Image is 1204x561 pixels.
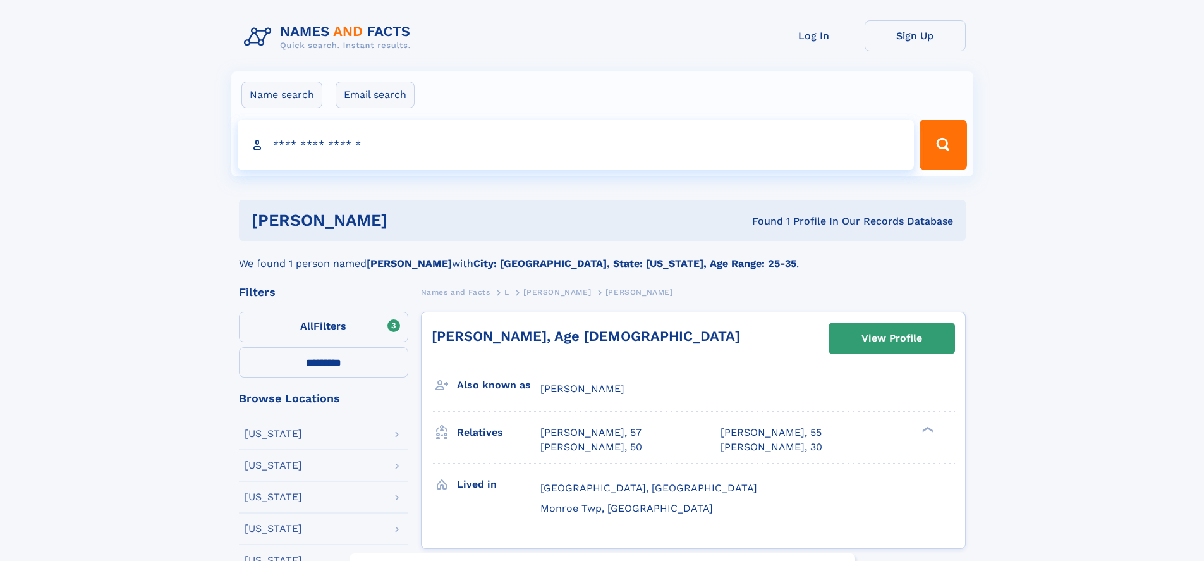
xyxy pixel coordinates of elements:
[241,82,322,108] label: Name search
[367,257,452,269] b: [PERSON_NAME]
[457,374,540,396] h3: Also known as
[245,492,302,502] div: [US_STATE]
[238,120,915,170] input: search input
[457,474,540,495] h3: Lived in
[432,328,740,344] a: [PERSON_NAME], Age [DEMOGRAPHIC_DATA]
[457,422,540,443] h3: Relatives
[239,393,408,404] div: Browse Locations
[763,20,865,51] a: Log In
[239,312,408,342] label: Filters
[336,82,415,108] label: Email search
[540,383,624,395] span: [PERSON_NAME]
[504,288,509,297] span: L
[300,320,313,332] span: All
[569,214,953,228] div: Found 1 Profile In Our Records Database
[245,460,302,471] div: [US_STATE]
[829,323,954,354] a: View Profile
[523,288,591,297] span: [PERSON_NAME]
[540,440,642,454] a: [PERSON_NAME], 50
[721,426,822,440] a: [PERSON_NAME], 55
[473,257,796,269] b: City: [GEOGRAPHIC_DATA], State: [US_STATE], Age Range: 25-35
[721,440,822,454] a: [PERSON_NAME], 30
[523,284,591,300] a: [PERSON_NAME]
[239,241,966,271] div: We found 1 person named with .
[540,502,713,514] span: Monroe Twp, [GEOGRAPHIC_DATA]
[245,524,302,534] div: [US_STATE]
[504,284,509,300] a: L
[540,426,642,440] a: [PERSON_NAME], 57
[239,20,421,54] img: Logo Names and Facts
[920,120,966,170] button: Search Button
[252,213,570,228] h1: [PERSON_NAME]
[245,429,302,439] div: [US_STATE]
[239,287,408,298] div: Filters
[861,324,922,353] div: View Profile
[919,426,934,434] div: ❯
[421,284,490,300] a: Names and Facts
[540,482,757,494] span: [GEOGRAPHIC_DATA], [GEOGRAPHIC_DATA]
[865,20,966,51] a: Sign Up
[605,288,673,297] span: [PERSON_NAME]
